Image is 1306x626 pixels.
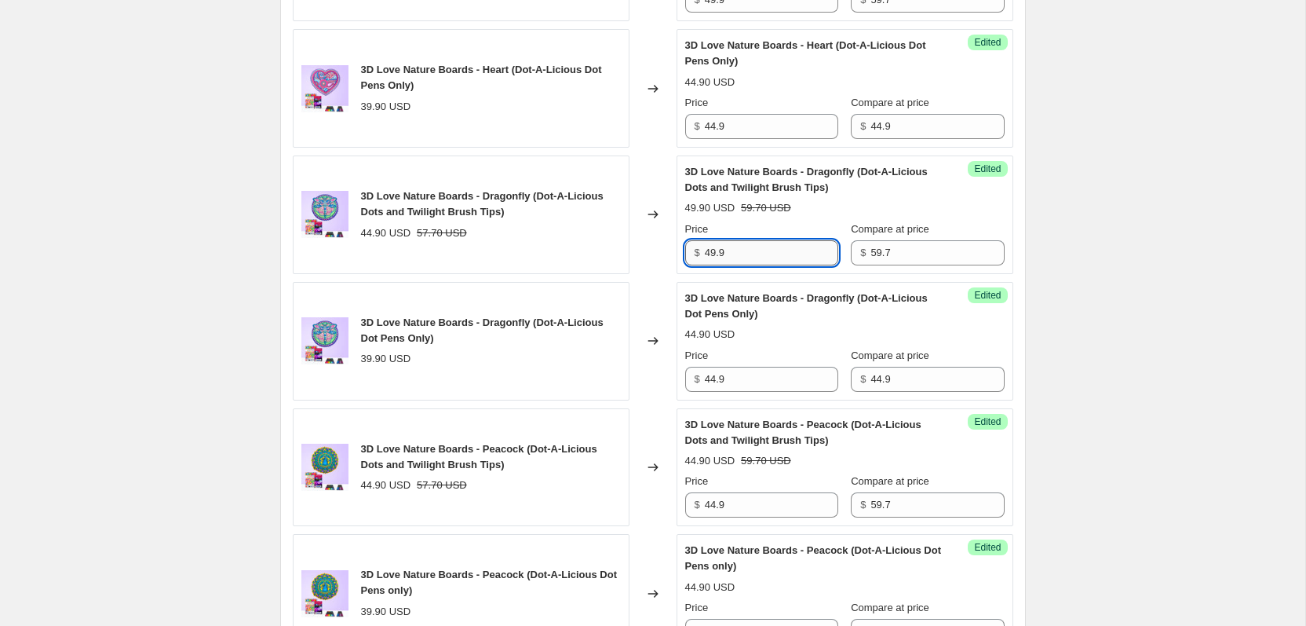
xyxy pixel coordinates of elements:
[741,200,791,216] strike: 59.70 USD
[685,97,709,108] span: Price
[361,351,411,367] div: 39.90 USD
[685,475,709,487] span: Price
[301,65,348,112] img: 3DHeart_PPI_ver2_3d650418-eda1-4d69-adeb-2c8379f6e194_80x.jpg
[685,223,709,235] span: Price
[685,453,735,469] div: 44.90 USD
[685,350,709,361] span: Price
[860,120,866,132] span: $
[860,247,866,258] span: $
[851,475,929,487] span: Compare at price
[301,191,348,238] img: 3DDragonfly_ver2_80x.jpg
[974,36,1001,49] span: Edited
[301,317,348,364] img: 3DDragonfly_ver2_80x.jpg
[695,499,700,511] span: $
[741,453,791,469] strike: 59.70 USD
[851,97,929,108] span: Compare at price
[685,39,926,67] span: 3D Love Nature Boards - Heart (Dot-A-Licious Dot Pens Only)
[695,373,700,385] span: $
[974,416,1001,428] span: Edited
[685,327,735,342] div: 44.90 USD
[361,225,411,241] div: 44.90 USD
[974,163,1001,175] span: Edited
[685,544,942,572] span: 3D Love Nature Boards - Peacock (Dot-A-Licious Dot Pens only)
[685,602,709,613] span: Price
[860,499,866,511] span: $
[361,190,604,218] span: 3D Love Nature Boards - Dragonfly (Dot-A-Licious Dots and Twilight Brush Tips)
[685,75,735,90] div: 44.90 USD
[974,541,1001,554] span: Edited
[361,99,411,115] div: 39.90 USD
[361,478,411,493] div: 44.90 USD
[851,223,929,235] span: Compare at price
[695,247,700,258] span: $
[974,289,1001,302] span: Edited
[417,478,467,493] strike: 57.70 USD
[301,570,348,617] img: 3DPeacock_PPI_ver2_80x.jpg
[361,317,604,344] span: 3D Love Nature Boards - Dragonfly (Dot-A-Licious Dot Pens Only)
[361,604,411,620] div: 39.90 USD
[695,120,700,132] span: $
[685,419,921,446] span: 3D Love Nature Boards - Peacock (Dot-A-Licious Dots and Twilight Brush Tips)
[301,444,348,491] img: 3DPeacock_PPI_ver2_80x.jpg
[860,373,866,385] span: $
[417,225,467,241] strike: 57.70 USD
[361,443,597,470] span: 3D Love Nature Boards - Peacock (Dot-A-Licious Dots and Twilight Brush Tips)
[851,350,929,361] span: Compare at price
[685,166,928,193] span: 3D Love Nature Boards - Dragonfly (Dot-A-Licious Dots and Twilight Brush Tips)
[685,580,735,595] div: 44.90 USD
[685,200,735,216] div: 49.90 USD
[361,64,602,91] span: 3D Love Nature Boards - Heart (Dot-A-Licious Dot Pens Only)
[361,569,618,596] span: 3D Love Nature Boards - Peacock (Dot-A-Licious Dot Pens only)
[851,602,929,613] span: Compare at price
[685,292,928,320] span: 3D Love Nature Boards - Dragonfly (Dot-A-Licious Dot Pens Only)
